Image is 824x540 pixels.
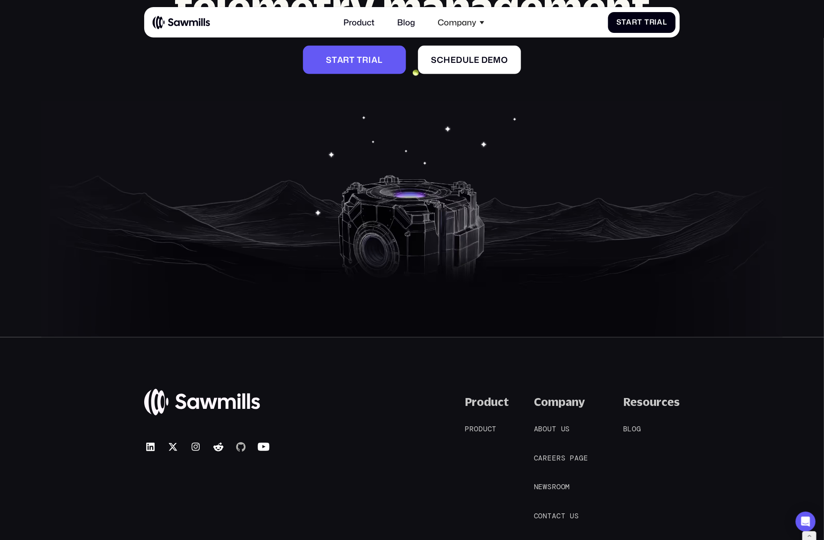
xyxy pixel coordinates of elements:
[534,511,589,522] a: Contactus
[543,512,548,521] span: n
[465,424,507,435] a: Product
[443,55,451,65] span: h
[632,425,637,434] span: o
[547,512,552,521] span: t
[483,425,488,434] span: u
[391,11,421,33] a: Blog
[649,18,655,27] span: r
[363,55,369,65] span: r
[488,425,492,434] span: c
[561,454,566,463] span: s
[463,55,469,65] span: u
[357,55,363,65] span: T
[343,55,350,65] span: r
[579,454,584,463] span: g
[303,46,406,74] a: StartTrial
[492,425,497,434] span: t
[534,424,580,435] a: Aboutus
[552,512,556,521] span: a
[451,55,456,65] span: e
[608,12,676,33] a: StartTrial
[469,55,474,65] span: l
[543,425,548,434] span: o
[552,425,556,434] span: t
[556,512,561,521] span: c
[501,55,508,65] span: o
[655,18,657,27] span: i
[623,396,680,409] div: Resources
[474,55,479,65] span: e
[488,55,493,65] span: e
[332,55,337,65] span: t
[431,55,437,65] span: S
[547,425,552,434] span: u
[338,11,381,33] a: Product
[474,425,478,434] span: o
[538,483,543,492] span: e
[637,18,642,27] span: t
[561,483,566,492] span: o
[543,454,548,463] span: r
[616,18,621,27] span: S
[561,425,566,434] span: u
[326,55,332,65] span: S
[637,425,641,434] span: g
[534,483,538,492] span: N
[547,454,552,463] span: e
[570,454,575,463] span: p
[623,424,651,435] a: Blog
[538,454,543,463] span: a
[552,454,556,463] span: e
[372,55,378,65] span: a
[534,482,580,493] a: Newsroom
[574,512,579,521] span: s
[566,483,570,492] span: m
[493,55,501,65] span: m
[538,425,543,434] span: b
[796,512,816,532] div: Open Intercom Messenger
[566,425,570,434] span: s
[478,425,483,434] span: d
[465,396,509,409] div: Product
[623,425,628,434] span: B
[534,454,538,463] span: C
[543,483,548,492] span: w
[534,512,538,521] span: C
[584,454,588,463] span: e
[628,425,632,434] span: l
[350,55,355,65] span: t
[538,512,543,521] span: o
[626,18,632,27] span: a
[556,454,561,463] span: r
[547,483,552,492] span: s
[561,512,566,521] span: t
[663,18,668,27] span: l
[378,55,383,65] span: l
[556,483,561,492] span: o
[369,55,372,65] span: i
[438,17,476,27] div: Company
[570,512,575,521] span: u
[337,55,343,65] span: a
[657,18,663,27] span: a
[418,46,521,74] a: Scheduledemo
[534,425,538,434] span: A
[431,11,491,33] div: Company
[621,18,626,27] span: t
[552,483,556,492] span: r
[481,55,488,65] span: d
[644,18,649,27] span: T
[437,55,443,65] span: c
[534,453,599,464] a: Careerspage
[469,425,474,434] span: r
[465,425,470,434] span: P
[632,18,638,27] span: r
[534,396,585,409] div: Company
[456,55,463,65] span: d
[574,454,579,463] span: a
